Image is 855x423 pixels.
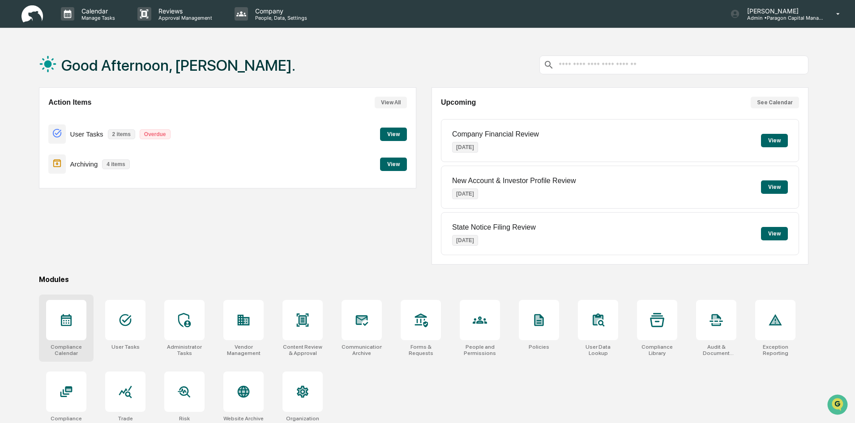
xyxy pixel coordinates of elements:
div: User Tasks [111,344,140,350]
div: Communications Archive [342,344,382,356]
button: View [380,158,407,171]
p: Reviews [151,7,217,15]
a: View [380,129,407,138]
a: View [380,159,407,168]
div: Start new chat [30,68,147,77]
div: 🗄️ [65,114,72,121]
a: 🔎Data Lookup [5,126,60,142]
div: Website Archive [223,415,264,422]
h2: Action Items [48,98,91,107]
span: Preclearance [18,113,58,122]
iframe: Open customer support [826,393,851,418]
button: View All [375,97,407,108]
div: We're available if you need us! [30,77,113,85]
button: View [761,180,788,194]
div: Modules [39,275,808,284]
button: View [761,134,788,147]
div: Compliance Calendar [46,344,86,356]
a: 🖐️Preclearance [5,109,61,125]
p: Admin • Paragon Capital Management [740,15,823,21]
p: 4 items [102,159,129,169]
p: How can we help? [9,19,163,33]
p: Calendar [74,7,120,15]
p: Company Financial Review [452,130,539,138]
div: Content Review & Approval [282,344,323,356]
p: New Account & Investor Profile Review [452,177,576,185]
img: 1746055101610-c473b297-6a78-478c-a979-82029cc54cd1 [9,68,25,85]
div: Vendor Management [223,344,264,356]
div: Audit & Document Logs [696,344,736,356]
div: Compliance Library [637,344,677,356]
div: 🔎 [9,131,16,138]
div: Policies [529,344,549,350]
p: Approval Management [151,15,217,21]
div: Exception Reporting [755,344,795,356]
a: Powered byPylon [63,151,108,158]
span: Attestations [74,113,111,122]
span: Data Lookup [18,130,56,139]
p: Archiving [70,160,98,168]
p: People, Data, Settings [248,15,312,21]
p: [DATE] [452,188,478,199]
p: [PERSON_NAME] [740,7,823,15]
p: [DATE] [452,235,478,246]
div: People and Permissions [460,344,500,356]
div: User Data Lookup [578,344,618,356]
img: logo [21,5,43,23]
span: Pylon [89,152,108,158]
p: Overdue [140,129,171,139]
input: Clear [23,41,148,50]
button: See Calendar [751,97,799,108]
p: 2 items [108,129,135,139]
p: Company [248,7,312,15]
p: Manage Tasks [74,15,120,21]
h2: Upcoming [441,98,476,107]
a: 🗄️Attestations [61,109,115,125]
div: 🖐️ [9,114,16,121]
div: Administrator Tasks [164,344,205,356]
h1: Good Afternoon, [PERSON_NAME]. [61,56,295,74]
button: View [761,227,788,240]
button: Start new chat [152,71,163,82]
p: [DATE] [452,142,478,153]
p: State Notice Filing Review [452,223,536,231]
div: Forms & Requests [401,344,441,356]
p: User Tasks [70,130,103,138]
button: View [380,128,407,141]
